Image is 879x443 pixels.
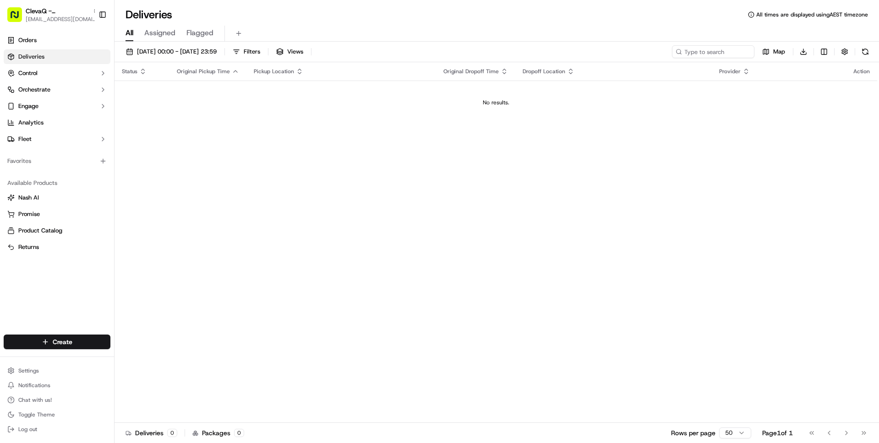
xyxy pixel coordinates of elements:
[719,68,741,75] span: Provider
[4,99,110,113] button: Engage
[672,45,754,58] input: Type to search
[122,68,137,75] span: Status
[4,223,110,238] button: Product Catalog
[272,45,307,58] button: Views
[4,176,110,190] div: Available Products
[756,11,868,18] span: All times are displayed using AEST timezone
[4,408,110,421] button: Toggle Theme
[137,48,217,56] span: [DATE] 00:00 - [DATE] 23:59
[122,45,221,58] button: [DATE] 00:00 - [DATE] 23:59
[4,66,110,81] button: Control
[18,135,32,143] span: Fleet
[4,364,110,377] button: Settings
[167,429,177,437] div: 0
[18,69,38,77] span: Control
[4,49,110,64] a: Deliveries
[18,194,39,202] span: Nash AI
[18,102,38,110] span: Engage
[18,227,62,235] span: Product Catalog
[4,132,110,146] button: Fleet
[177,68,230,75] span: Original Pickup Time
[244,48,260,56] span: Filters
[7,210,107,218] a: Promise
[254,68,294,75] span: Pickup Location
[186,27,213,38] span: Flagged
[18,411,55,418] span: Toggle Theme
[853,68,870,75] div: Action
[126,27,133,38] span: All
[4,190,110,205] button: Nash AI
[443,68,499,75] span: Original Dropoff Time
[126,428,177,438] div: Deliveries
[144,27,175,38] span: Assigned
[18,426,37,433] span: Log out
[523,68,565,75] span: Dropoff Location
[26,6,89,16] button: ClevaQ - [PERSON_NAME][GEOGRAPHIC_DATA]
[671,428,715,438] p: Rows per page
[287,48,303,56] span: Views
[18,36,37,44] span: Orders
[7,194,107,202] a: Nash AI
[4,82,110,97] button: Orchestrate
[762,428,793,438] div: Page 1 of 1
[859,45,872,58] button: Refresh
[18,119,44,127] span: Analytics
[4,379,110,392] button: Notifications
[4,423,110,436] button: Log out
[18,243,39,251] span: Returns
[18,86,50,94] span: Orchestrate
[118,99,874,106] div: No results.
[229,45,264,58] button: Filters
[4,394,110,406] button: Chat with us!
[18,53,44,61] span: Deliveries
[53,337,72,346] span: Create
[192,428,244,438] div: Packages
[4,33,110,48] a: Orders
[773,48,785,56] span: Map
[4,335,110,349] button: Create
[18,367,39,374] span: Settings
[18,210,40,218] span: Promise
[4,4,95,26] button: ClevaQ - [PERSON_NAME][GEOGRAPHIC_DATA][EMAIL_ADDRESS][DOMAIN_NAME]
[26,16,99,23] button: [EMAIL_ADDRESS][DOMAIN_NAME]
[234,429,244,437] div: 0
[126,7,172,22] h1: Deliveries
[4,154,110,168] div: Favorites
[4,207,110,221] button: Promise
[18,396,52,404] span: Chat with us!
[4,115,110,130] a: Analytics
[18,382,50,389] span: Notifications
[7,227,107,235] a: Product Catalog
[4,240,110,254] button: Returns
[758,45,789,58] button: Map
[7,243,107,251] a: Returns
